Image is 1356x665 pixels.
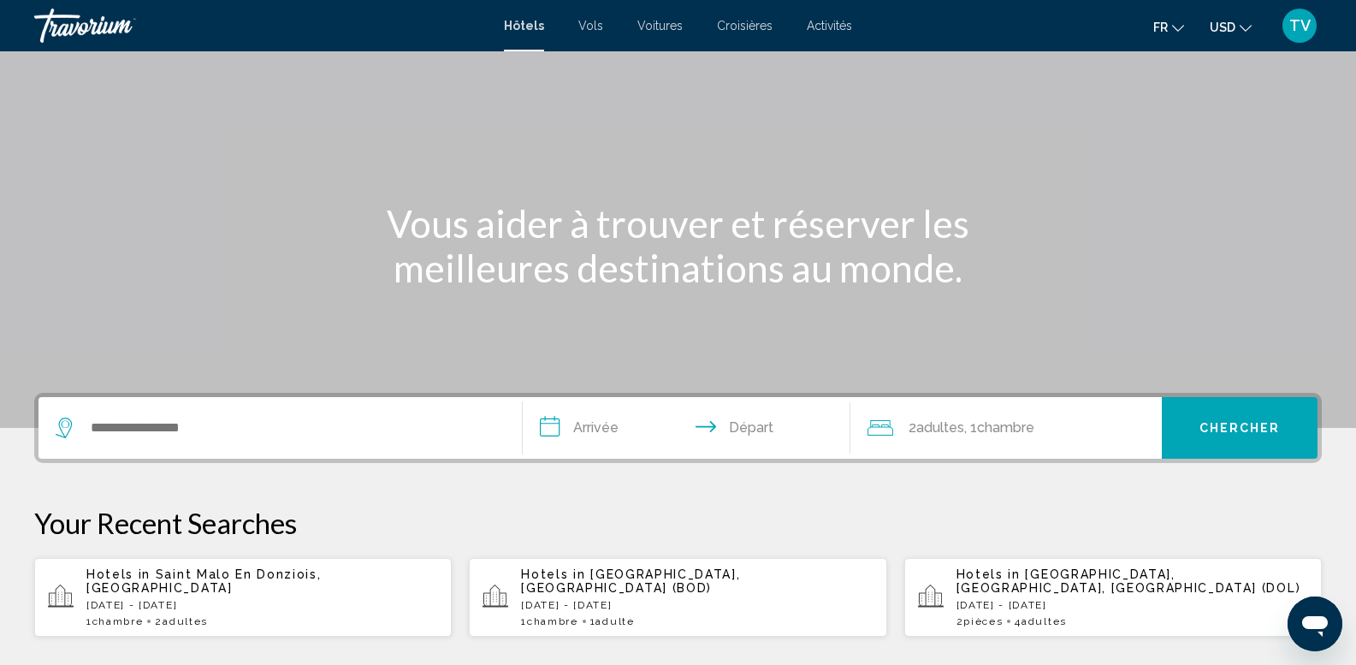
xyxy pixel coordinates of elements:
span: , 1 [964,416,1034,440]
span: Chambre [977,419,1034,436]
span: pièces [963,615,1003,627]
p: [DATE] - [DATE] [521,599,873,611]
span: 1 [590,615,635,627]
p: [DATE] - [DATE] [956,599,1308,611]
span: 1 [521,615,577,627]
span: 2 [909,416,964,440]
a: Activités [807,19,852,33]
span: Adulte [595,615,634,627]
span: Adultes [163,615,208,627]
span: Adultes [916,419,964,436]
button: Hotels in Saint Malo En Donziois, [GEOGRAPHIC_DATA][DATE] - [DATE]1Chambre2Adultes [34,557,452,638]
span: 4 [1015,615,1066,627]
span: Chambre [527,615,578,627]
span: 2 [956,615,1004,627]
span: TV [1289,17,1311,34]
button: Check in and out dates [523,397,851,459]
div: Search widget [38,397,1318,459]
button: Change language [1153,15,1184,39]
span: [GEOGRAPHIC_DATA], [GEOGRAPHIC_DATA] (BOD) [521,567,740,595]
iframe: Bouton de lancement de la fenêtre de messagerie [1288,597,1342,651]
a: Croisières [717,19,773,33]
button: Hotels in [GEOGRAPHIC_DATA], [GEOGRAPHIC_DATA] (BOD)[DATE] - [DATE]1Chambre1Adulte [469,557,886,638]
h1: Vous aider à trouver et réserver les meilleures destinations au monde. [358,201,999,290]
span: Hotels in [86,567,151,581]
span: Saint Malo En Donziois, [GEOGRAPHIC_DATA] [86,567,321,595]
button: User Menu [1277,8,1322,44]
span: Hotels in [521,567,585,581]
a: Hôtels [504,19,544,33]
p: [DATE] - [DATE] [86,599,438,611]
button: Travelers: 2 adults, 0 children [850,397,1162,459]
span: USD [1210,21,1235,34]
a: Voitures [637,19,683,33]
button: Hotels in [GEOGRAPHIC_DATA], [GEOGRAPHIC_DATA], [GEOGRAPHIC_DATA] (DOL)[DATE] - [DATE]2pièces4Adu... [904,557,1322,638]
span: 2 [155,615,207,627]
span: Chambre [92,615,144,627]
span: Hotels in [956,567,1021,581]
button: Chercher [1162,397,1318,459]
span: 1 [86,615,143,627]
p: Your Recent Searches [34,506,1322,540]
span: Adultes [1021,615,1067,627]
span: fr [1153,21,1168,34]
a: Travorium [34,9,487,43]
span: Chercher [1199,422,1281,436]
span: [GEOGRAPHIC_DATA], [GEOGRAPHIC_DATA], [GEOGRAPHIC_DATA] (DOL) [956,567,1301,595]
button: Change currency [1210,15,1252,39]
a: Vols [578,19,603,33]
